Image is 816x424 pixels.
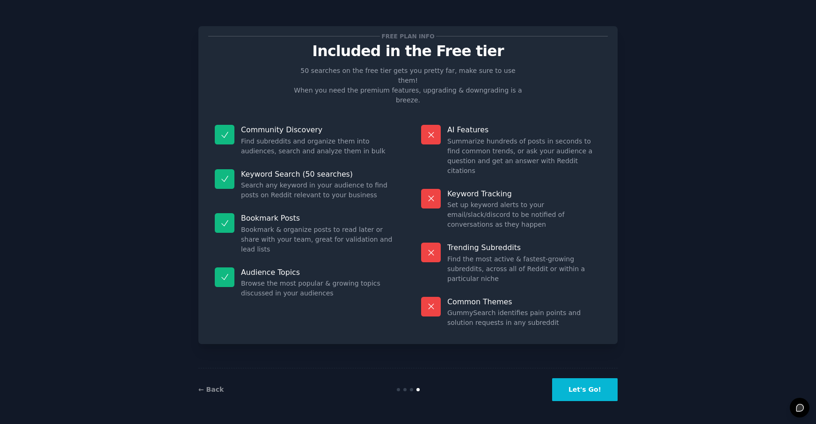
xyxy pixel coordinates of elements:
p: Included in the Free tier [208,43,608,59]
dd: GummySearch identifies pain points and solution requests in any subreddit [447,308,601,328]
dd: Bookmark & organize posts to read later or share with your team, great for validation and lead lists [241,225,395,254]
p: Trending Subreddits [447,243,601,252]
dd: Find the most active & fastest-growing subreddits, across all of Reddit or within a particular niche [447,254,601,284]
p: 50 searches on the free tier gets you pretty far, make sure to use them! When you need the premiu... [290,66,526,105]
p: Audience Topics [241,267,395,277]
dd: Find subreddits and organize them into audiences, search and analyze them in bulk [241,137,395,156]
p: Community Discovery [241,125,395,135]
p: Common Themes [447,297,601,307]
a: ← Back [198,386,224,393]
p: Bookmark Posts [241,213,395,223]
button: Let's Go! [552,378,618,401]
dd: Browse the most popular & growing topics discussed in your audiences [241,279,395,298]
dd: Summarize hundreds of posts in seconds to find common trends, or ask your audience a question and... [447,137,601,176]
p: Keyword Tracking [447,189,601,199]
p: Keyword Search (50 searches) [241,169,395,179]
p: AI Features [447,125,601,135]
span: Free plan info [380,31,436,41]
dd: Set up keyword alerts to your email/slack/discord to be notified of conversations as they happen [447,200,601,230]
dd: Search any keyword in your audience to find posts on Reddit relevant to your business [241,180,395,200]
